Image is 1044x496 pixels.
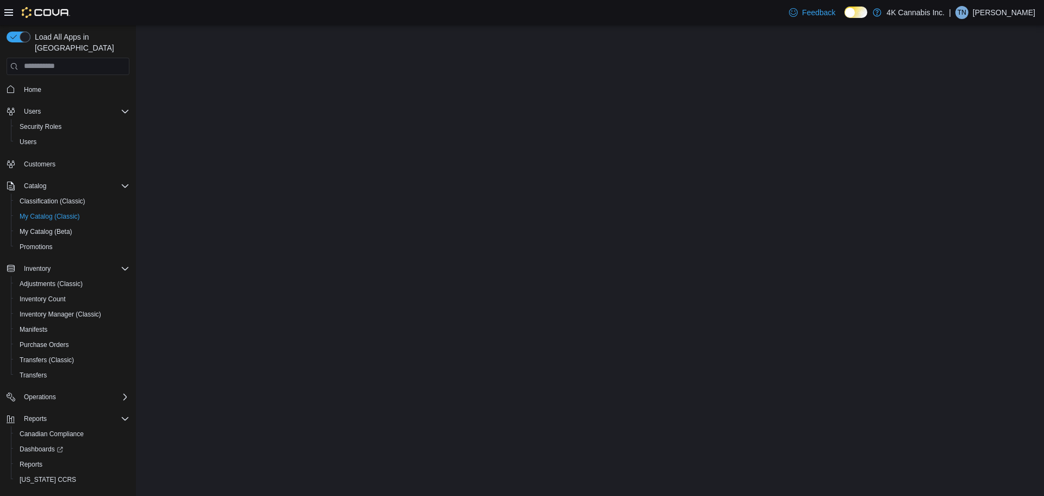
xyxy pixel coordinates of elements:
[20,212,80,221] span: My Catalog (Classic)
[22,7,70,18] img: Cova
[24,264,51,273] span: Inventory
[15,120,66,133] a: Security Roles
[20,122,61,131] span: Security Roles
[11,472,134,487] button: [US_STATE] CCRS
[24,414,47,423] span: Reports
[15,427,129,441] span: Canadian Compliance
[11,426,134,442] button: Canadian Compliance
[2,104,134,119] button: Users
[11,209,134,224] button: My Catalog (Classic)
[30,32,129,53] span: Load All Apps in [GEOGRAPHIC_DATA]
[15,195,90,208] a: Classification (Classic)
[11,322,134,337] button: Manifests
[15,120,129,133] span: Security Roles
[11,292,134,307] button: Inventory Count
[15,210,129,223] span: My Catalog (Classic)
[20,262,55,275] button: Inventory
[15,225,77,238] a: My Catalog (Beta)
[15,427,88,441] a: Canadian Compliance
[15,210,84,223] a: My Catalog (Classic)
[15,354,129,367] span: Transfers (Classic)
[20,390,60,404] button: Operations
[15,195,129,208] span: Classification (Classic)
[20,475,76,484] span: [US_STATE] CCRS
[24,182,46,190] span: Catalog
[11,119,134,134] button: Security Roles
[15,338,129,351] span: Purchase Orders
[844,7,867,18] input: Dark Mode
[20,310,101,319] span: Inventory Manager (Classic)
[15,308,105,321] a: Inventory Manager (Classic)
[2,261,134,276] button: Inventory
[2,156,134,172] button: Customers
[15,135,41,148] a: Users
[11,442,134,457] a: Dashboards
[24,85,41,94] span: Home
[11,368,134,383] button: Transfers
[15,443,67,456] a: Dashboards
[20,138,36,146] span: Users
[15,354,78,367] a: Transfers (Classic)
[24,107,41,116] span: Users
[15,473,129,486] span: Washington CCRS
[958,6,966,19] span: TN
[11,194,134,209] button: Classification (Classic)
[15,240,129,253] span: Promotions
[15,225,129,238] span: My Catalog (Beta)
[949,6,951,19] p: |
[2,389,134,405] button: Operations
[15,369,51,382] a: Transfers
[20,179,51,193] button: Catalog
[20,179,129,193] span: Catalog
[20,197,85,206] span: Classification (Classic)
[15,135,129,148] span: Users
[887,6,945,19] p: 4K Cannabis Inc.
[15,458,129,471] span: Reports
[11,224,134,239] button: My Catalog (Beta)
[11,352,134,368] button: Transfers (Classic)
[20,158,60,171] a: Customers
[20,243,53,251] span: Promotions
[955,6,968,19] div: Tomas Nunez
[15,323,52,336] a: Manifests
[11,134,134,150] button: Users
[20,390,129,404] span: Operations
[2,178,134,194] button: Catalog
[20,412,129,425] span: Reports
[973,6,1035,19] p: [PERSON_NAME]
[15,277,129,290] span: Adjustments (Classic)
[11,239,134,255] button: Promotions
[15,293,70,306] a: Inventory Count
[11,307,134,322] button: Inventory Manager (Classic)
[20,295,66,303] span: Inventory Count
[15,458,47,471] a: Reports
[20,460,42,469] span: Reports
[15,308,129,321] span: Inventory Manager (Classic)
[15,369,129,382] span: Transfers
[2,82,134,97] button: Home
[802,7,835,18] span: Feedback
[20,262,129,275] span: Inventory
[24,160,55,169] span: Customers
[11,337,134,352] button: Purchase Orders
[11,457,134,472] button: Reports
[20,430,84,438] span: Canadian Compliance
[785,2,840,23] a: Feedback
[20,340,69,349] span: Purchase Orders
[20,412,51,425] button: Reports
[24,393,56,401] span: Operations
[20,105,45,118] button: Users
[20,280,83,288] span: Adjustments (Classic)
[20,371,47,380] span: Transfers
[20,157,129,171] span: Customers
[20,227,72,236] span: My Catalog (Beta)
[20,105,129,118] span: Users
[20,83,129,96] span: Home
[15,323,129,336] span: Manifests
[15,338,73,351] a: Purchase Orders
[15,277,87,290] a: Adjustments (Classic)
[20,325,47,334] span: Manifests
[20,83,46,96] a: Home
[2,411,134,426] button: Reports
